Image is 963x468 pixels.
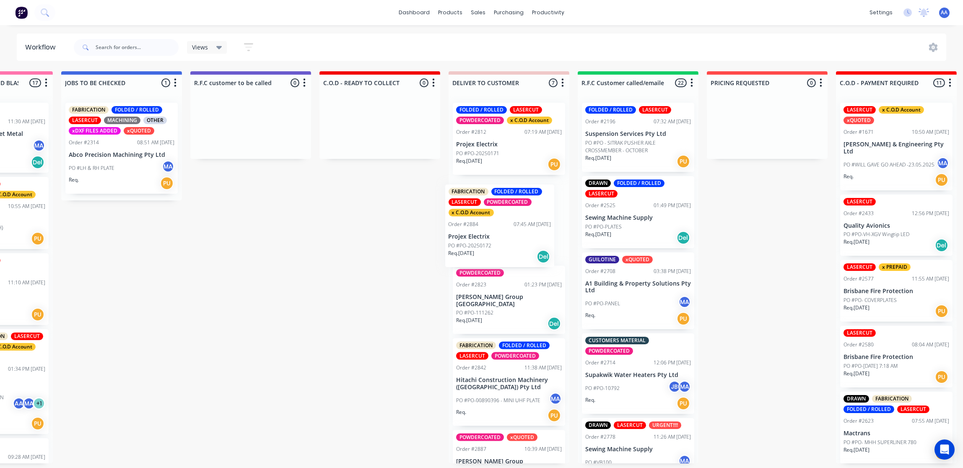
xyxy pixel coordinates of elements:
div: products [434,6,467,19]
span: 1 [161,78,170,87]
input: Search for orders... [96,39,179,56]
div: sales [467,6,490,19]
span: 0 [807,78,816,87]
span: 17 [29,78,41,87]
div: settings [865,6,897,19]
span: 0 [291,78,299,87]
input: Enter column name… [581,78,664,87]
span: 22 [675,78,687,87]
img: Factory [15,6,28,19]
input: Enter column name… [711,78,793,87]
span: 0 [420,78,428,87]
div: productivity [528,6,568,19]
input: Enter column name… [452,78,535,87]
input: Enter column name… [840,78,922,87]
span: AA [941,9,948,16]
span: Views [192,43,208,52]
span: 11 [933,78,945,87]
div: purchasing [490,6,528,19]
div: Workflow [25,42,60,52]
span: 7 [549,78,558,87]
input: Enter column name… [323,78,406,87]
div: Open Intercom Messenger [934,439,955,460]
input: Enter column name… [65,78,148,87]
input: Enter column name… [194,78,277,87]
a: dashboard [395,6,434,19]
